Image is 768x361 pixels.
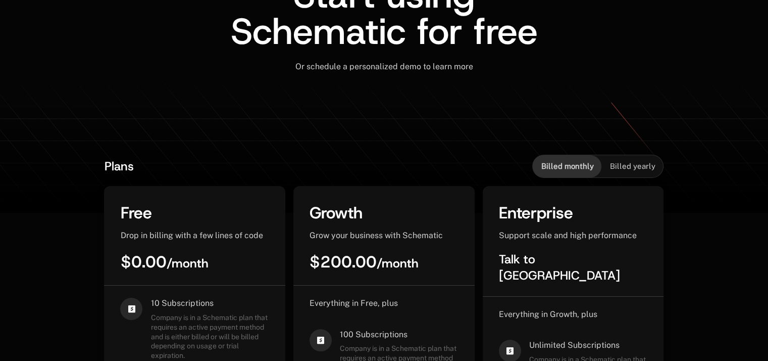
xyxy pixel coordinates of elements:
[499,231,637,240] span: Support scale and high performance
[310,231,443,240] span: Grow your business with Schematic
[310,329,332,351] i: cashapp
[340,329,458,340] span: 100 Subscriptions
[166,255,208,272] sub: / month
[310,202,363,223] span: Growth
[529,340,648,351] span: Unlimited Subscriptions
[104,158,133,174] span: Plans
[310,298,398,308] span: Everything in Free, plus
[150,313,269,360] span: Company is in a Schematic plan that requires an active payment method and is either billed or wil...
[377,255,419,272] sub: / month
[499,309,597,319] span: Everything in Growth, plus
[120,251,208,273] span: $0.00
[499,202,573,223] span: Enterprise
[150,298,269,309] span: 10 Subscriptions
[499,251,620,284] span: Talk to [GEOGRAPHIC_DATA]
[541,161,593,171] span: Billed monthly
[120,202,151,223] span: Free
[120,298,142,320] i: cashapp
[609,161,655,171] span: Billed yearly
[310,251,419,273] span: $200.00
[295,62,473,71] span: Or schedule a personalized demo to learn more
[120,231,263,240] span: Drop in billing with a few lines of code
